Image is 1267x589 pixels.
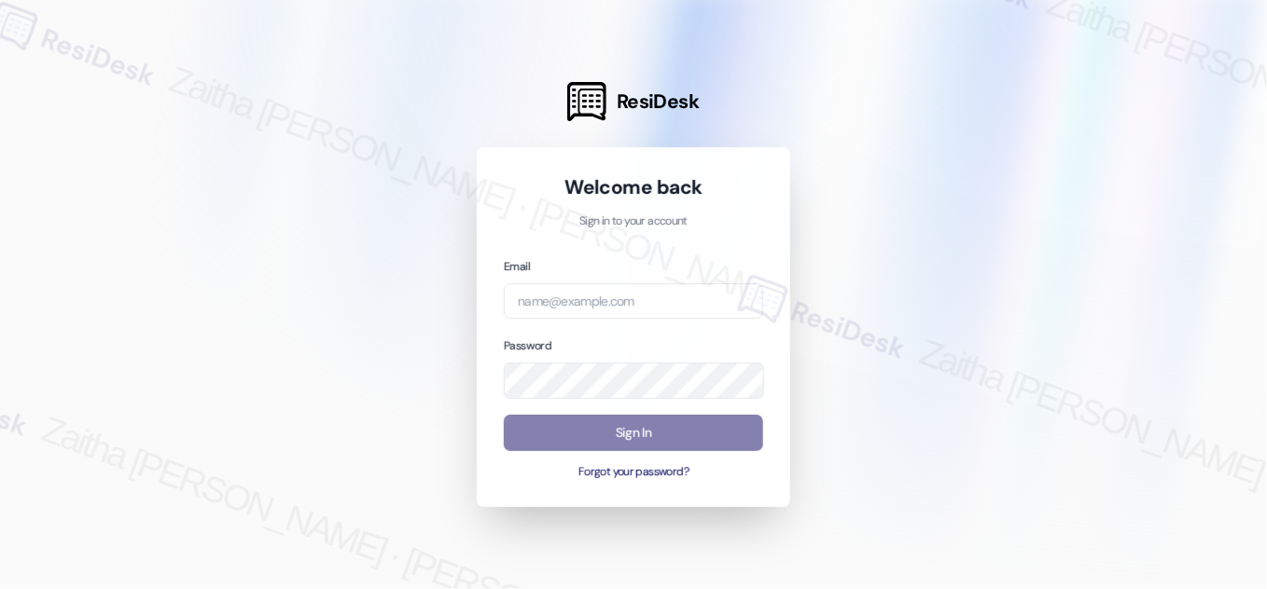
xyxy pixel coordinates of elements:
h1: Welcome back [504,174,763,200]
button: Forgot your password? [504,464,763,481]
label: Password [504,338,551,353]
input: name@example.com [504,283,763,320]
p: Sign in to your account [504,213,763,230]
label: Email [504,259,530,274]
span: ResiDesk [617,89,700,115]
img: ResiDesk Logo [567,82,606,121]
button: Sign In [504,415,763,451]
